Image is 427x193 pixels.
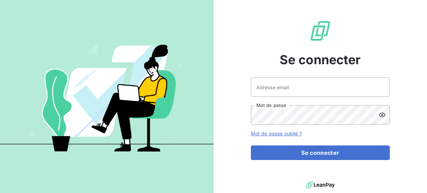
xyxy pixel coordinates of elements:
[251,77,390,97] input: placeholder
[306,180,335,190] img: logo
[251,145,390,160] button: Se connecter
[309,20,331,42] img: Logo LeanPay
[251,131,302,136] a: Mot de passe oublié ?
[280,50,361,69] span: Se connecter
